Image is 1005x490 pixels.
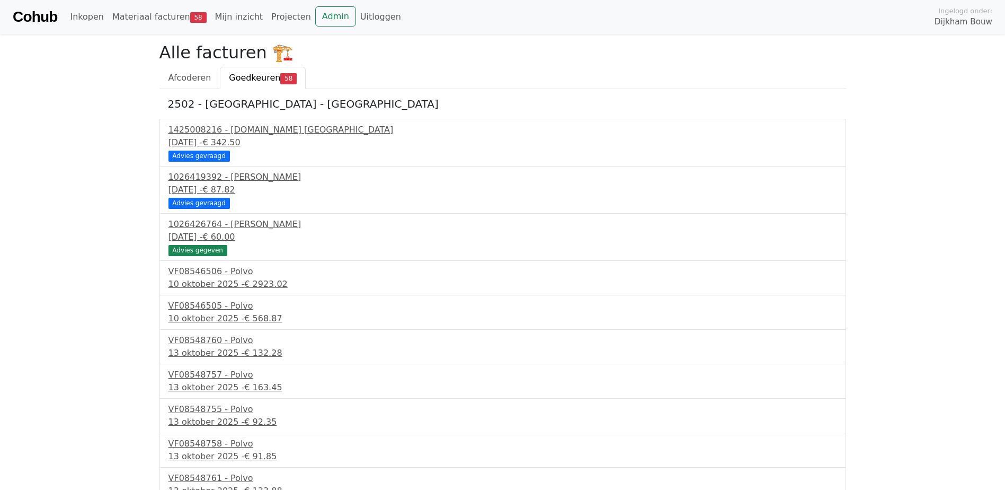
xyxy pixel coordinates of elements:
[168,403,837,416] div: VF08548755 - Polvo
[168,347,837,360] div: 13 oktober 2025 -
[168,245,227,256] div: Advies gegeven
[244,382,282,392] span: € 163.45
[168,416,837,428] div: 13 oktober 2025 -
[244,313,282,323] span: € 568.87
[159,42,846,63] h2: Alle facturen 🏗️
[168,369,837,381] div: VF08548757 - Polvo
[356,6,405,28] a: Uitloggen
[202,232,235,242] span: € 60.00
[244,348,282,358] span: € 132.28
[202,185,235,195] span: € 87.82
[168,218,837,231] div: 1026426764 - [PERSON_NAME]
[168,334,837,347] div: VF08548760 - Polvo
[168,472,837,485] div: VF08548761 - Polvo
[168,300,837,325] a: VF08546505 - Polvo10 oktober 2025 -€ 568.87
[168,98,838,110] h5: 2502 - [GEOGRAPHIC_DATA] - [GEOGRAPHIC_DATA]
[168,171,837,207] a: 1026419392 - [PERSON_NAME][DATE] -€ 87.82 Advies gevraagd
[168,265,837,291] a: VF08546506 - Polvo10 oktober 2025 -€ 2923.02
[13,4,57,30] a: Cohub
[280,73,297,84] span: 58
[168,381,837,394] div: 13 oktober 2025 -
[229,73,280,83] span: Goedkeuren
[168,278,837,291] div: 10 oktober 2025 -
[190,12,207,23] span: 58
[168,312,837,325] div: 10 oktober 2025 -
[168,124,837,160] a: 1425008216 - [DOMAIN_NAME] [GEOGRAPHIC_DATA][DATE] -€ 342.50 Advies gevraagd
[211,6,268,28] a: Mijn inzicht
[168,171,837,183] div: 1026419392 - [PERSON_NAME]
[168,198,230,208] div: Advies gevraagd
[168,450,837,463] div: 13 oktober 2025 -
[315,6,356,27] a: Admin
[66,6,108,28] a: Inkopen
[244,279,287,289] span: € 2923.02
[168,403,837,428] a: VF08548755 - Polvo13 oktober 2025 -€ 92.35
[159,67,220,89] a: Afcoderen
[168,231,837,243] div: [DATE] -
[168,300,837,312] div: VF08546505 - Polvo
[202,137,240,147] span: € 342.50
[267,6,315,28] a: Projecten
[108,6,211,28] a: Materiaal facturen58
[168,124,837,136] div: 1425008216 - [DOMAIN_NAME] [GEOGRAPHIC_DATA]
[168,73,211,83] span: Afcoderen
[168,151,230,161] div: Advies gevraagd
[935,16,992,28] span: Dijkham Bouw
[168,437,837,450] div: VF08548758 - Polvo
[168,265,837,278] div: VF08546506 - Polvo
[938,6,992,16] span: Ingelogd onder:
[244,451,277,461] span: € 91.85
[168,437,837,463] a: VF08548758 - Polvo13 oktober 2025 -€ 91.85
[168,218,837,255] a: 1026426764 - [PERSON_NAME][DATE] -€ 60.00 Advies gegeven
[168,183,837,196] div: [DATE] -
[244,417,277,427] span: € 92.35
[168,136,837,149] div: [DATE] -
[168,369,837,394] a: VF08548757 - Polvo13 oktober 2025 -€ 163.45
[220,67,306,89] a: Goedkeuren58
[168,334,837,360] a: VF08548760 - Polvo13 oktober 2025 -€ 132.28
